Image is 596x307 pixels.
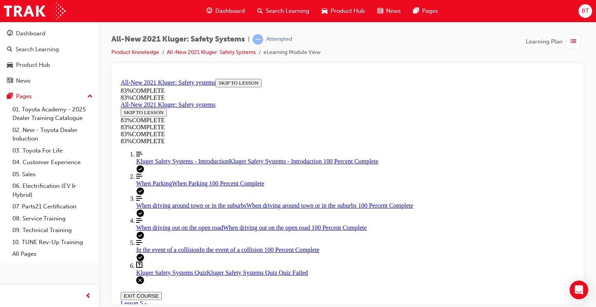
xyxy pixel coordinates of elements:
[167,49,256,56] a: All-New 2021 Kluger: Safety Systems
[377,6,383,16] span: news-icon
[3,42,96,57] a: Search Learning
[19,186,457,201] a: Kluger Safety Systems Quiz Quiz Failed
[7,62,13,69] span: car-icon
[9,124,96,145] a: 02. New - Toyota Dealer Induction
[331,7,365,16] span: Product Hub
[129,127,296,133] span: When driving around town or in the suburbs 100 Percent Complete
[3,55,457,62] div: 83 % COMPLETE
[16,29,45,38] div: Dashboard
[16,92,32,101] div: Pages
[19,75,457,89] a: Kluger Safety Systems - Introduction 100 Percent Complete
[3,48,106,55] div: 83 % COMPLETE
[19,142,457,156] a: When driving out on the open road 100 Percent Complete
[19,104,54,111] span: When Parking
[422,7,438,16] span: Pages
[3,12,457,19] div: 83 % COMPLETE
[3,62,457,69] div: 83 % COMPLETE
[9,213,96,225] a: 08. Service Training
[9,145,96,157] a: 03. Toyota For Life
[89,194,191,200] span: Kluger Safety Systems Quiz Quiz Failed
[19,97,457,111] a: When Parking 100 Percent Complete
[19,149,106,155] span: When driving out on the open road
[3,26,98,32] a: All-New 2021 Kluger: Safety systems
[206,6,212,16] span: guage-icon
[111,35,245,44] span: All-New 2021 Kluger: Safety Systems
[54,104,147,111] span: When Parking 100 Percent Complete
[3,41,106,48] div: 83 % COMPLETE
[3,26,96,41] a: Dashboard
[386,7,401,16] span: News
[3,224,66,238] div: Lesson 5 -
[19,194,89,200] span: Kluger Safety Systems Quiz
[9,236,96,248] a: 10. TUNE Rev-Up Training
[582,7,589,16] span: BT
[570,281,588,299] div: Open Intercom Messenger
[16,76,31,85] div: News
[251,3,315,19] a: search-iconSearch Learning
[3,89,96,104] button: Pages
[7,46,12,53] span: search-icon
[19,127,129,133] span: When driving around town or in the suburbs
[9,248,96,260] a: All Pages
[3,3,457,26] section: Course Information
[98,3,144,12] button: SKIP TO LESSON
[9,168,96,180] a: 05. Sales
[19,171,82,177] span: In the event of a collision
[3,224,66,238] a: Lesson 5 - In the event of a collision
[87,92,93,102] span: up-icon
[3,26,106,55] section: Course Information
[3,58,96,72] a: Product Hub
[579,4,592,18] button: BT
[570,37,576,47] span: list-icon
[215,7,245,16] span: Dashboard
[9,224,96,236] a: 09. Technical Training
[85,291,91,301] span: prev-icon
[9,104,96,124] a: 01. Toyota Academy - 2025 Dealer Training Catalogue
[266,36,292,43] div: Attempted
[407,3,444,19] a: pages-iconPages
[3,75,457,210] nav: Course Outline
[16,45,59,54] div: Search Learning
[3,74,96,88] a: News
[3,3,98,10] a: All-New 2021 Kluger: Safety systems
[9,156,96,168] a: 04. Customer Experience
[315,3,371,19] a: car-iconProduct Hub
[7,93,13,100] span: pages-icon
[322,6,327,16] span: car-icon
[19,164,457,178] a: In the event of a collision 100 Percent Complete
[248,35,249,44] span: |
[3,25,96,89] button: DashboardSearch LearningProduct HubNews
[263,48,321,57] li: eLearning Module View
[19,120,457,134] a: When driving around town or in the suburbs 100 Percent Complete
[253,34,263,45] span: learningRecordVerb_ATTEMPT-icon
[106,149,249,155] span: When driving out on the open road 100 Percent Complete
[526,37,563,46] span: Learning Plan
[19,201,26,208] svg: Quiz failed
[257,6,263,16] span: search-icon
[3,19,457,26] div: 83 % COMPLETE
[7,30,13,37] span: guage-icon
[111,49,159,56] a: Product Knowledge
[4,2,66,20] img: Trak
[111,82,261,89] span: Kluger Safety Systems - Introduction 100 Percent Complete
[3,33,49,41] button: SKIP TO LESSON
[19,82,111,89] span: Kluger Safety Systems - Introduction
[526,34,584,49] button: Learning Plan
[3,216,44,224] button: EXIT COURSE
[371,3,407,19] a: news-iconNews
[82,171,202,177] span: In the event of a collision 100 Percent Complete
[9,180,96,201] a: 06. Electrification (EV & Hybrid)
[413,6,419,16] span: pages-icon
[7,78,13,85] span: news-icon
[266,7,309,16] span: Search Learning
[16,61,50,69] div: Product Hub
[3,3,457,210] section: Course Overview
[9,201,96,213] a: 07. Parts21 Certification
[200,3,251,19] a: guage-iconDashboard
